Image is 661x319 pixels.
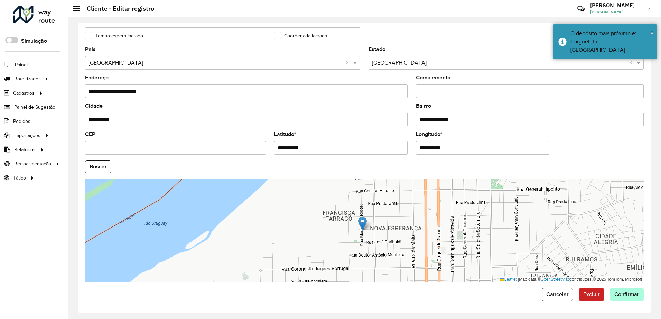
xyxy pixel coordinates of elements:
[14,146,36,153] span: Relatórios
[15,61,28,68] span: Painel
[85,45,96,54] label: País
[542,288,573,301] button: Cancelar
[416,102,431,110] label: Bairro
[13,174,26,182] span: Tático
[416,130,443,138] label: Longitude
[85,32,143,39] label: Tempo espera lacrado
[518,277,519,282] span: |
[13,118,30,125] span: Pedidos
[80,5,154,12] h2: Cliente - Editar registro
[21,37,47,45] label: Simulação
[579,288,604,301] button: Excluir
[583,291,600,297] span: Excluir
[590,9,642,15] span: [PERSON_NAME]
[346,59,352,67] span: Clear all
[570,29,652,54] div: O depósito mais próximo é: Cargnelutti - [GEOGRAPHIC_DATA]
[358,216,367,231] img: Marker
[650,29,654,36] span: ×
[590,2,642,9] h3: [PERSON_NAME]
[416,74,450,82] label: Complemento
[274,32,327,39] label: Coordenada lacrada
[13,89,35,97] span: Cadastros
[85,102,103,110] label: Cidade
[610,288,644,301] button: Confirmar
[14,104,55,111] span: Painel de Sugestão
[650,27,654,38] button: Close
[85,130,95,138] label: CEP
[369,45,385,54] label: Estado
[546,291,569,297] span: Cancelar
[614,291,639,297] span: Confirmar
[274,130,296,138] label: Latitude
[14,160,51,167] span: Retroalimentação
[500,277,517,282] a: Leaflet
[574,1,588,16] a: Contato Rápido
[629,59,635,67] span: Clear all
[14,75,40,83] span: Roteirizador
[14,132,40,139] span: Importações
[499,277,644,282] div: Map data © contributors,© 2025 TomTom, Microsoft
[541,277,570,282] a: OpenStreetMap
[85,160,111,173] button: Buscar
[85,74,109,82] label: Endereço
